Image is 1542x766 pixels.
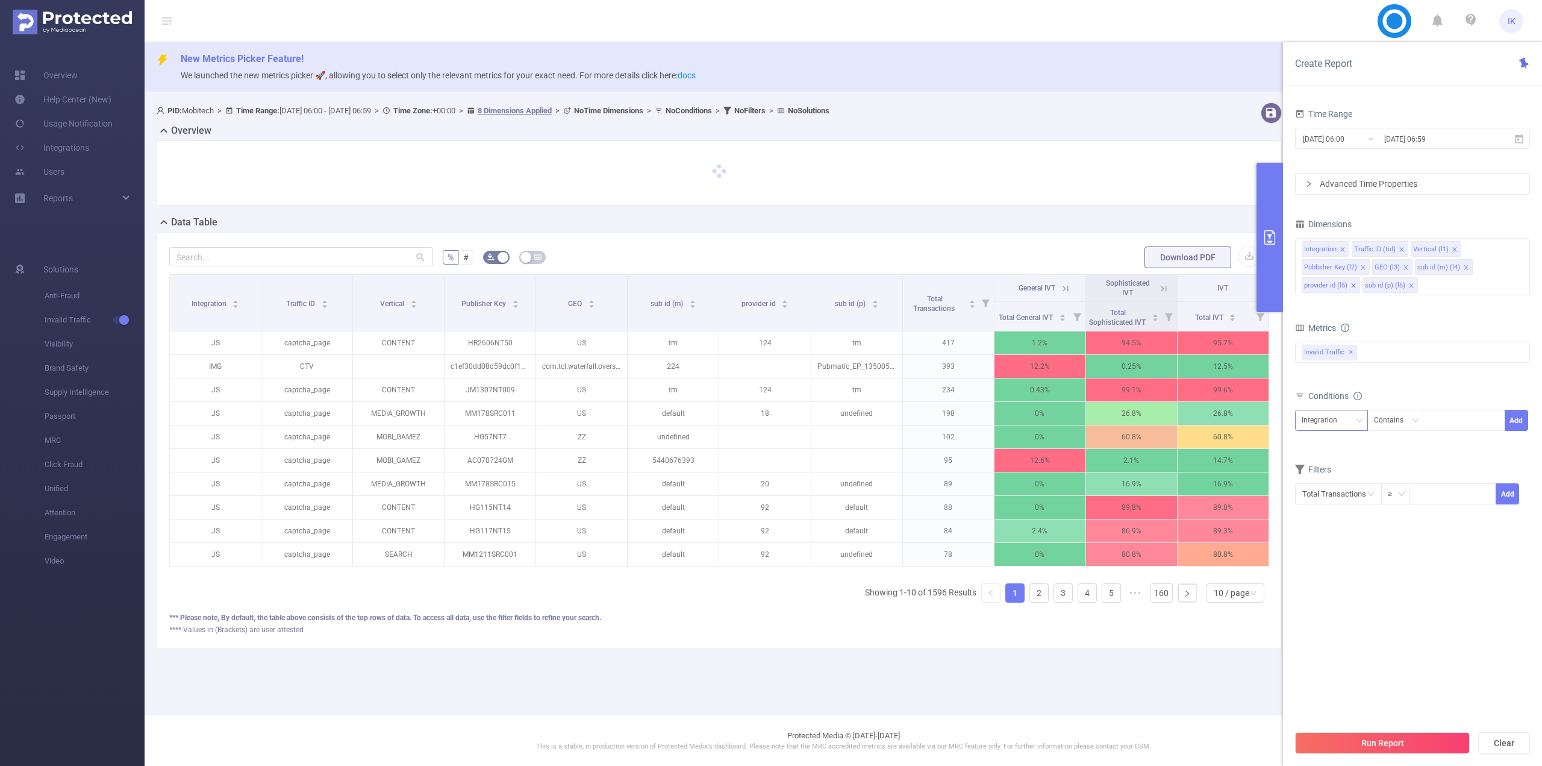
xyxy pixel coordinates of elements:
span: ✕ [1349,345,1353,360]
p: US [536,520,627,542]
div: *** Please note, By default, the table above consists of the top rows of data. To access all data... [169,612,1269,623]
p: JS [170,425,261,448]
p: captcha_page [261,378,352,401]
i: icon: caret-down [233,303,239,307]
span: Unified [45,477,145,501]
span: Passport [45,404,145,429]
div: Sort [1152,312,1159,319]
a: 4 [1078,584,1096,602]
p: HR2606NT50 [445,331,535,354]
span: Traffic ID [286,300,317,308]
p: JS [170,543,261,566]
i: icon: caret-down [410,303,417,307]
p: tm [811,378,902,401]
div: ≥ [1388,484,1400,504]
span: Visibility [45,332,145,356]
i: icon: caret-down [512,303,519,307]
span: Anti-Fraud [45,284,145,308]
p: 89 [903,472,994,495]
i: icon: caret-up [969,298,975,302]
p: 234 [903,378,994,401]
p: 16.9% [1086,472,1177,495]
p: 12.5% [1178,355,1269,378]
p: default [628,520,719,542]
p: captcha_page [261,543,352,566]
p: MOBI_GAMEZ [353,449,444,472]
p: MM1211SRC001 [445,543,535,566]
span: General IVT [1019,284,1055,292]
i: icon: info-circle [1353,392,1362,400]
p: 0% [994,425,1085,448]
span: Create Report [1295,58,1352,69]
div: sub id (p) (l6) [1365,278,1405,294]
span: Sophisticated IVT [1106,279,1150,297]
p: 89.8% [1086,496,1177,519]
p: 0% [994,496,1085,519]
p: US [536,543,627,566]
p: JS [170,449,261,472]
b: No Time Dimensions [574,106,643,115]
i: icon: caret-down [1059,316,1066,320]
button: Add [1505,410,1528,431]
span: Click Fraud [45,453,145,477]
a: Reports [43,186,73,210]
p: captcha_page [261,520,352,542]
img: Protected Media [13,10,132,34]
p: com.tcl.waterfall.overseas [536,355,627,378]
li: Previous Page [981,583,1000,603]
li: 5 [1102,583,1121,603]
span: > [552,106,563,115]
p: 198 [903,402,994,425]
li: 1 [1005,583,1025,603]
a: 1 [1006,584,1024,602]
p: MOBI_GAMEZ [353,425,444,448]
p: US [536,378,627,401]
p: 92 [719,496,810,519]
b: No Conditions [666,106,712,115]
div: Sort [410,298,417,306]
span: > [766,106,777,115]
i: icon: down [1412,417,1419,425]
p: 18 [719,402,810,425]
span: > [455,106,467,115]
span: Supply Intelligence [45,380,145,404]
p: 26.8% [1086,402,1177,425]
i: icon: table [534,253,542,260]
i: icon: caret-up [410,298,417,302]
li: 2 [1029,583,1049,603]
p: tm [628,331,719,354]
p: 99.6% [1178,378,1269,401]
span: ••• [1126,583,1145,603]
p: MM178SRC015 [445,472,535,495]
p: tm [811,331,902,354]
p: JS [170,402,261,425]
span: We launched the new metrics picker 🚀, allowing you to select only the relevant metrics for your e... [181,71,696,80]
li: provider id (l5) [1302,277,1360,293]
span: Conditions [1308,391,1362,401]
span: MRC [45,429,145,453]
li: 4 [1078,583,1097,603]
span: sub id (p) [835,300,867,308]
p: US [536,402,627,425]
i: icon: close [1340,246,1346,254]
span: > [643,106,655,115]
div: Sort [512,298,519,306]
div: Sort [689,298,696,306]
i: icon: right [1184,590,1191,597]
span: > [214,106,225,115]
i: icon: caret-down [689,303,696,307]
b: Time Range: [236,106,279,115]
span: provider id [741,300,778,308]
button: Add [1496,483,1519,504]
p: default [811,496,902,519]
p: 60.8% [1086,425,1177,448]
i: icon: close [1452,246,1458,254]
p: 16.9% [1178,472,1269,495]
p: JS [170,496,261,519]
i: icon: info-circle [1341,324,1349,332]
li: Vertical (l1) [1411,241,1461,257]
p: MEDIA_GROWTH [353,402,444,425]
i: icon: close [1408,283,1414,290]
p: undefined [811,543,902,566]
span: Vertical [380,300,406,308]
